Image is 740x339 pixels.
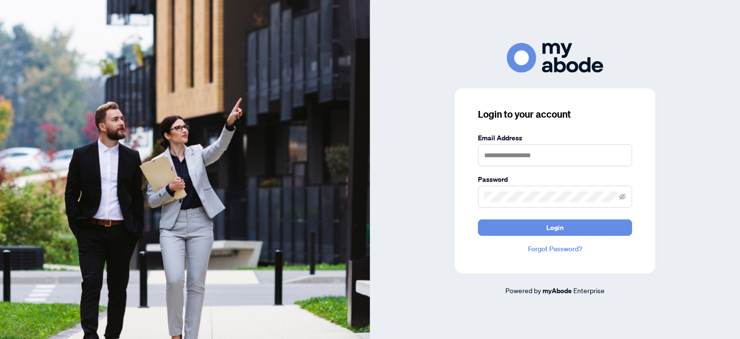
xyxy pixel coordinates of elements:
[507,43,603,72] img: ma-logo
[478,244,632,254] a: Forgot Password?
[573,286,605,295] span: Enterprise
[478,219,632,236] button: Login
[478,108,632,121] h3: Login to your account
[619,193,626,200] span: eye-invisible
[546,220,564,235] span: Login
[478,133,632,143] label: Email Address
[478,174,632,185] label: Password
[542,285,572,296] a: myAbode
[505,286,541,295] span: Powered by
